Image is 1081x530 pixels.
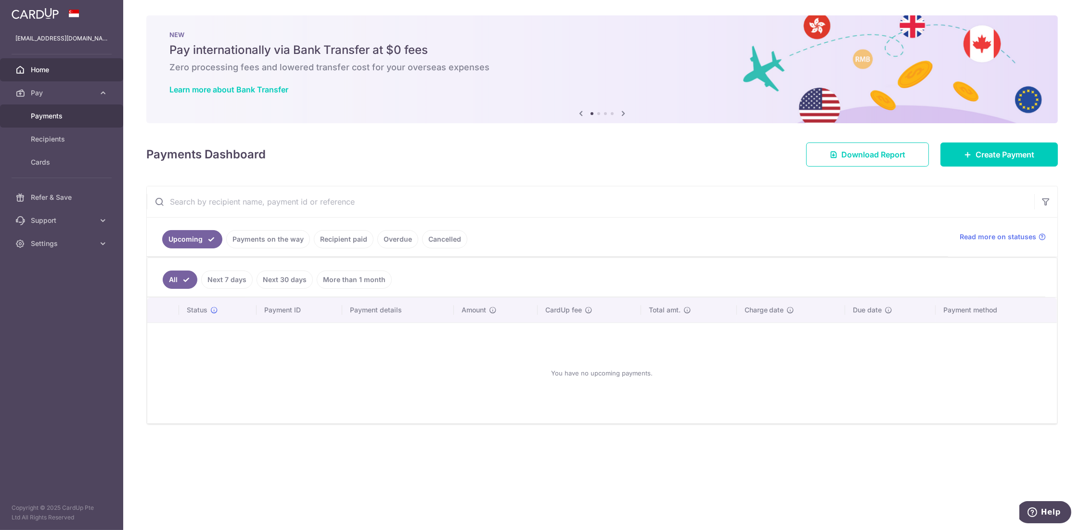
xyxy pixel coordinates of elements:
span: Create Payment [976,149,1034,160]
a: Download Report [806,142,929,167]
a: Learn more about Bank Transfer [169,85,288,94]
img: Bank transfer banner [146,15,1058,123]
span: Refer & Save [31,193,94,202]
p: NEW [169,31,1035,39]
span: Payments [31,111,94,121]
span: Due date [853,305,882,315]
span: Cards [31,157,94,167]
h4: Payments Dashboard [146,146,266,163]
a: Cancelled [422,230,467,248]
h6: Zero processing fees and lowered transfer cost for your overseas expenses [169,62,1035,73]
a: Read more on statuses [960,232,1046,242]
span: Settings [31,239,94,248]
iframe: Opens a widget where you can find more information [1019,501,1071,525]
span: CardUp fee [545,305,582,315]
th: Payment ID [257,297,343,323]
span: Pay [31,88,94,98]
span: Status [187,305,207,315]
img: CardUp [12,8,59,19]
div: You have no upcoming payments. [159,331,1045,415]
th: Payment method [936,297,1057,323]
a: All [163,271,197,289]
a: More than 1 month [317,271,392,289]
input: Search by recipient name, payment id or reference [147,186,1034,217]
a: Next 7 days [201,271,253,289]
a: Recipient paid [314,230,373,248]
a: Upcoming [162,230,222,248]
span: Home [31,65,94,75]
span: Charge date [745,305,784,315]
h5: Pay internationally via Bank Transfer at $0 fees [169,42,1035,58]
span: Download Report [841,149,905,160]
a: Next 30 days [257,271,313,289]
span: Recipients [31,134,94,144]
p: [EMAIL_ADDRESS][DOMAIN_NAME] [15,34,108,43]
a: Payments on the way [226,230,310,248]
span: Amount [462,305,486,315]
a: Overdue [377,230,418,248]
span: Total amt. [649,305,681,315]
th: Payment details [342,297,454,323]
a: Create Payment [940,142,1058,167]
span: Support [31,216,94,225]
span: Read more on statuses [960,232,1036,242]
